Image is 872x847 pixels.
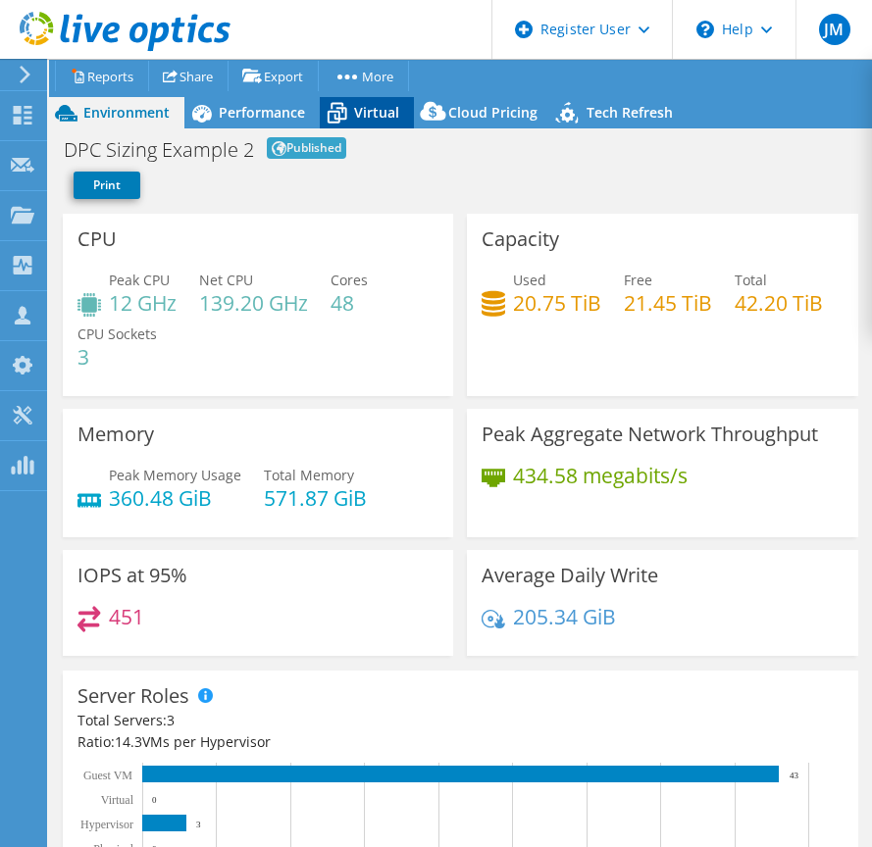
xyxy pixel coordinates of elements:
[318,61,409,91] a: More
[77,346,157,368] h4: 3
[77,423,154,445] h3: Memory
[74,172,140,199] a: Print
[77,731,844,753] div: Ratio: VMs per Hypervisor
[55,61,149,91] a: Reports
[77,685,189,707] h3: Server Roles
[264,487,367,509] h4: 571.87 GiB
[513,606,616,627] h4: 205.34 GiB
[448,103,538,122] span: Cloud Pricing
[219,103,305,122] span: Performance
[199,271,253,289] span: Net CPU
[109,606,144,627] h4: 451
[109,487,241,509] h4: 360.48 GiB
[513,292,601,314] h4: 20.75 TiB
[624,271,652,289] span: Free
[80,818,133,831] text: Hypervisor
[77,710,460,731] div: Total Servers:
[735,271,767,289] span: Total
[115,732,142,751] span: 14.3
[148,61,229,91] a: Share
[77,228,117,250] h3: CPU
[83,769,132,782] text: Guest VM
[819,14,850,45] span: JM
[64,140,254,160] h1: DPC Sizing Example 2
[331,271,368,289] span: Cores
[101,793,134,807] text: Virtual
[513,271,546,289] span: Used
[587,103,673,122] span: Tech Refresh
[696,21,714,38] svg: \n
[83,103,170,122] span: Environment
[482,565,658,586] h3: Average Daily Write
[624,292,712,314] h4: 21.45 TiB
[109,271,170,289] span: Peak CPU
[790,771,799,780] text: 43
[109,466,241,484] span: Peak Memory Usage
[331,292,368,314] h4: 48
[152,795,157,805] text: 0
[513,465,688,486] h4: 434.58 megabits/s
[735,292,823,314] h4: 42.20 TiB
[77,324,157,343] span: CPU Sockets
[482,423,818,445] h3: Peak Aggregate Network Throughput
[109,292,177,314] h4: 12 GHz
[77,565,187,586] h3: IOPS at 95%
[228,61,319,91] a: Export
[267,137,346,159] span: Published
[167,711,175,729] span: 3
[354,103,399,122] span: Virtual
[264,466,354,484] span: Total Memory
[482,228,559,250] h3: Capacity
[199,292,308,314] h4: 139.20 GHz
[196,820,201,829] text: 3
